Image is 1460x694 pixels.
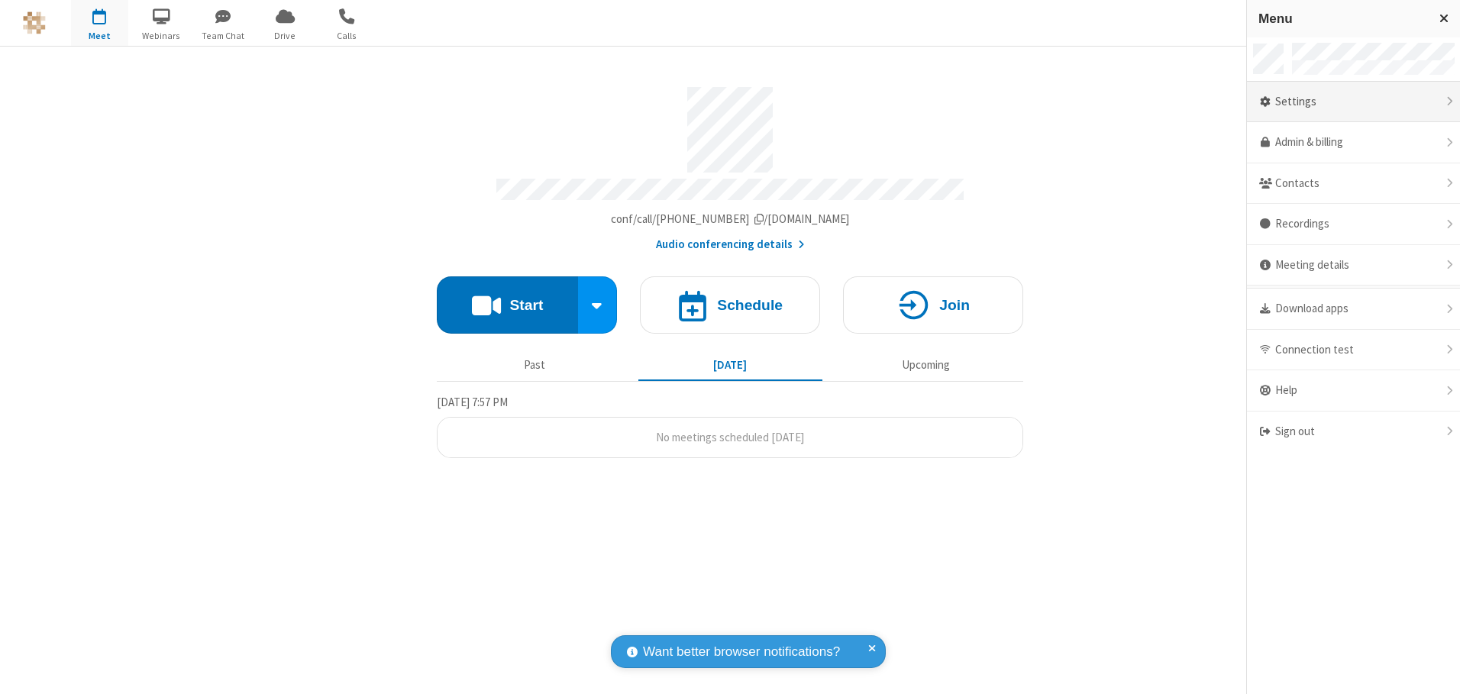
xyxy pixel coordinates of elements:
[318,29,376,43] span: Calls
[71,29,128,43] span: Meet
[656,236,805,253] button: Audio conferencing details
[1247,330,1460,371] div: Connection test
[1258,11,1426,26] h3: Menu
[611,211,850,226] span: Copy my meeting room link
[133,29,190,43] span: Webinars
[437,276,578,334] button: Start
[1247,204,1460,245] div: Recordings
[643,642,840,662] span: Want better browser notifications?
[437,395,508,409] span: [DATE] 7:57 PM
[578,276,618,334] div: Start conference options
[1247,412,1460,452] div: Sign out
[509,298,543,312] h4: Start
[656,430,804,444] span: No meetings scheduled [DATE]
[443,350,627,379] button: Past
[834,350,1018,379] button: Upcoming
[939,298,970,312] h4: Join
[1247,289,1460,330] div: Download apps
[257,29,314,43] span: Drive
[843,276,1023,334] button: Join
[1247,82,1460,123] div: Settings
[638,350,822,379] button: [DATE]
[437,76,1023,253] section: Account details
[1247,245,1460,286] div: Meeting details
[23,11,46,34] img: QA Selenium DO NOT DELETE OR CHANGE
[1247,163,1460,205] div: Contacts
[717,298,783,312] h4: Schedule
[195,29,252,43] span: Team Chat
[1247,122,1460,163] a: Admin & billing
[611,211,850,228] button: Copy my meeting room linkCopy my meeting room link
[1247,370,1460,412] div: Help
[640,276,820,334] button: Schedule
[437,393,1023,459] section: Today's Meetings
